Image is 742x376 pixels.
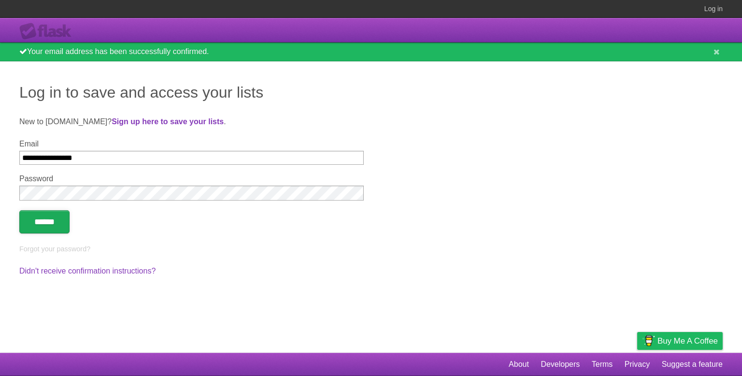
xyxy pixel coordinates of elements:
a: Developers [541,355,580,374]
a: Forgot your password? [19,245,90,253]
p: New to [DOMAIN_NAME]? . [19,116,723,128]
a: Sign up here to save your lists [112,117,224,126]
a: Didn't receive confirmation instructions? [19,267,156,275]
a: Buy me a coffee [637,332,723,350]
label: Email [19,140,364,148]
a: Terms [592,355,613,374]
h1: Log in to save and access your lists [19,81,723,104]
img: Buy me a coffee [642,333,655,349]
a: About [509,355,529,374]
div: Flask [19,23,77,40]
label: Password [19,174,364,183]
a: Suggest a feature [662,355,723,374]
span: Buy me a coffee [657,333,718,349]
a: Privacy [625,355,650,374]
